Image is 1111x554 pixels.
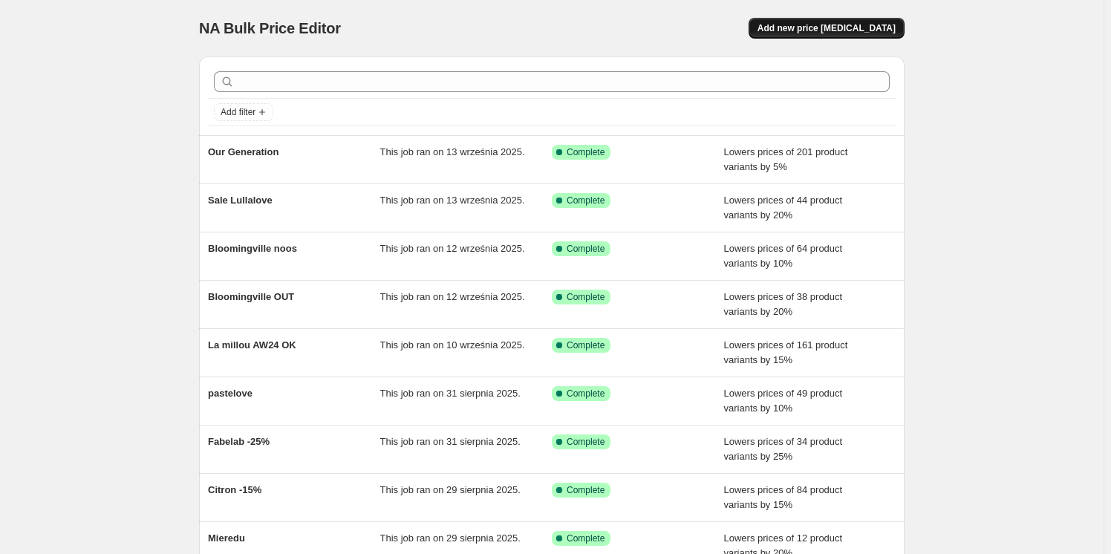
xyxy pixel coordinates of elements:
span: Complete [567,339,605,351]
button: Add new price [MEDICAL_DATA] [749,18,905,39]
span: Lowers prices of 201 product variants by 5% [724,146,848,172]
span: This job ran on 31 sierpnia 2025. [380,436,521,447]
span: Complete [567,243,605,255]
span: Our Generation [208,146,278,157]
span: Lowers prices of 49 product variants by 10% [724,388,843,414]
span: Citron -15% [208,484,261,495]
span: Complete [567,291,605,303]
span: Lowers prices of 44 product variants by 20% [724,195,843,221]
span: This job ran on 13 września 2025. [380,146,525,157]
span: Bloomingville noos [208,243,297,254]
span: Complete [567,436,605,448]
span: Complete [567,532,605,544]
span: Complete [567,388,605,400]
span: Lowers prices of 161 product variants by 15% [724,339,848,365]
span: This job ran on 12 września 2025. [380,291,525,302]
span: Mieredu [208,532,245,544]
span: La millou AW24 OK [208,339,296,351]
span: This job ran on 31 sierpnia 2025. [380,388,521,399]
span: Fabelab -25% [208,436,270,447]
span: Lowers prices of 38 product variants by 20% [724,291,843,317]
span: NA Bulk Price Editor [199,20,341,36]
span: Complete [567,195,605,206]
span: Lowers prices of 64 product variants by 10% [724,243,843,269]
span: Complete [567,484,605,496]
span: Complete [567,146,605,158]
span: Lowers prices of 84 product variants by 15% [724,484,843,510]
span: Bloomingville OUT [208,291,294,302]
span: This job ran on 13 września 2025. [380,195,525,206]
span: Add new price [MEDICAL_DATA] [757,22,896,34]
span: This job ran on 12 września 2025. [380,243,525,254]
span: Lowers prices of 34 product variants by 25% [724,436,843,462]
span: This job ran on 29 sierpnia 2025. [380,484,521,495]
span: Sale Lullalove [208,195,273,206]
button: Add filter [214,103,273,121]
span: This job ran on 10 września 2025. [380,339,525,351]
span: pastelove [208,388,252,399]
span: Add filter [221,106,255,118]
span: This job ran on 29 sierpnia 2025. [380,532,521,544]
